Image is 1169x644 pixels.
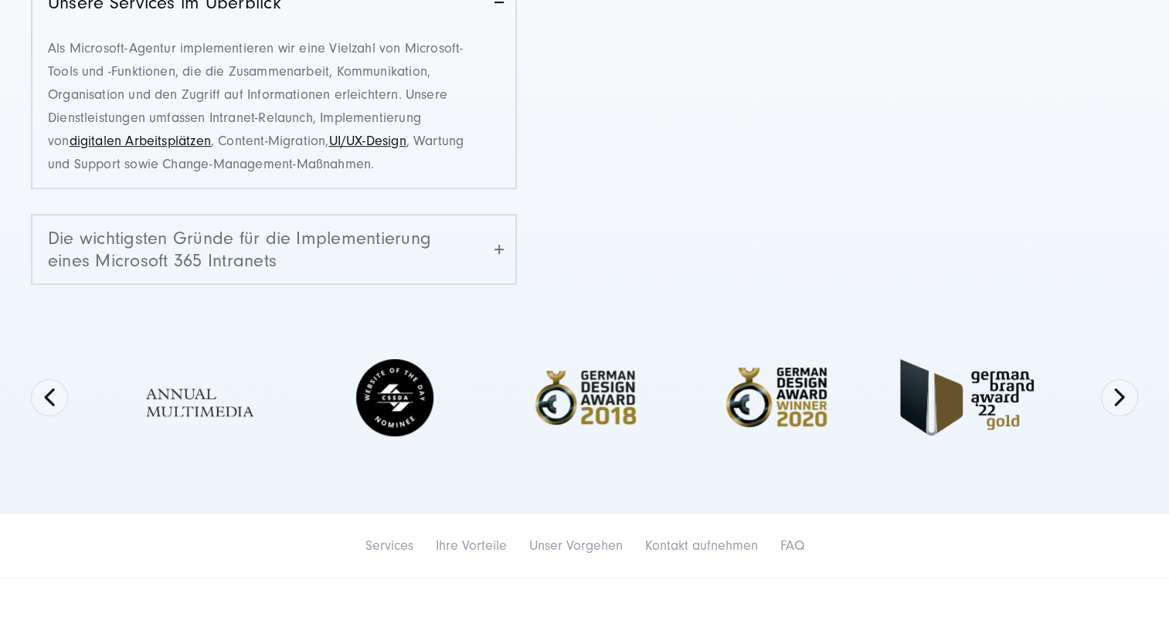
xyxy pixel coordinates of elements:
[436,537,507,554] a: Ihre Vorteile
[31,379,68,416] button: Previous
[365,537,413,554] a: Services
[127,354,280,442] img: Full Service Digitalagentur - Annual Multimedia Awards
[509,357,661,439] img: Full Service Digitalagentur - German Design Award 2018 Winner-PhotoRoom.png-PhotoRoom
[891,354,1043,442] img: german-brand-award-gold-badge
[780,537,804,554] a: FAQ
[700,353,852,443] img: Full Service Digitalagentur - German Design Award Winner 2020
[529,537,623,554] a: Unser Vorgehen
[645,537,758,554] a: Kontakt aufnehmen
[328,133,406,149] a: UI/UX-Design
[1101,379,1138,416] button: Next
[70,133,211,149] a: digitalen Arbeitsplätzen
[32,215,515,283] a: Die wichtigsten Gründe für die Implementierung eines Microsoft 365 Intranets
[318,351,471,445] img: Webentwickler-Agentur - CSSDA Website Nominee
[48,37,465,176] p: Als Microsoft-Agentur implementieren wir eine Vielzahl von Microsoft-Tools und -Funktionen, die d...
